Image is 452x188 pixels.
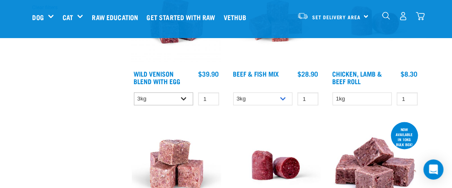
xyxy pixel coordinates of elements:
a: Raw Education [90,0,144,34]
a: Chicken, Lamb & Beef Roll [333,72,382,83]
input: 1 [397,93,418,106]
a: Cat [63,12,73,22]
a: Vethub [222,0,253,34]
img: home-icon@2x.png [416,12,425,21]
div: Open Intercom Messenger [424,160,444,180]
a: Dog [33,12,44,22]
a: Wild Venison Blend with Egg [134,72,181,83]
div: $39.90 [199,70,219,77]
a: Beef & Fish Mix [233,72,279,75]
img: user.png [399,12,408,21]
a: Get started with Raw [145,0,222,34]
input: 1 [198,93,219,106]
div: $28.90 [298,70,318,77]
div: now available in 10kg bulk box! [391,123,418,151]
img: van-moving.png [297,12,308,20]
input: 1 [298,93,318,106]
div: $8.30 [401,70,418,77]
img: home-icon-1@2x.png [382,12,390,20]
span: Set Delivery Area [313,15,361,18]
